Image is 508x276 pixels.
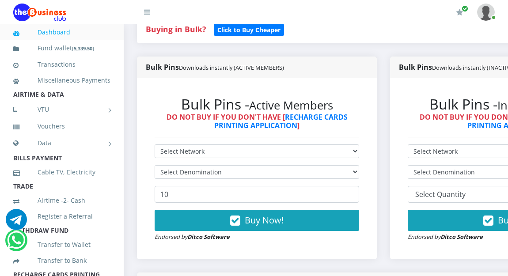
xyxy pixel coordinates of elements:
[7,236,25,251] a: Chat for support
[146,24,206,34] strong: Buying in Bulk?
[13,190,110,211] a: Airtime -2- Cash
[72,45,94,52] small: [ ]
[462,5,468,12] span: Renew/Upgrade Subscription
[179,64,284,72] small: Downloads instantly (ACTIVE MEMBERS)
[13,38,110,59] a: Fund wallet[5,339.50]
[187,233,230,241] strong: Ditco Software
[155,96,359,113] h2: Bulk Pins -
[13,98,110,121] a: VTU
[245,214,284,226] span: Buy Now!
[13,22,110,42] a: Dashboard
[217,26,281,34] b: Click to Buy Cheaper
[13,4,66,21] img: Logo
[13,234,110,255] a: Transfer to Wallet
[13,206,110,227] a: Register a Referral
[13,116,110,136] a: Vouchers
[249,98,333,113] small: Active Members
[408,233,483,241] small: Endorsed by
[440,233,483,241] strong: Ditco Software
[477,4,495,21] img: User
[13,54,110,75] a: Transactions
[155,210,359,231] button: Buy Now!
[74,45,92,52] b: 5,339.50
[167,112,348,130] strong: DO NOT BUY IF YOU DON'T HAVE [ ]
[214,112,348,130] a: RECHARGE CARDS PRINTING APPLICATION
[155,186,359,203] input: Enter Quantity
[13,132,110,154] a: Data
[155,233,230,241] small: Endorsed by
[13,162,110,182] a: Cable TV, Electricity
[214,24,284,34] a: Click to Buy Cheaper
[456,9,463,16] i: Renew/Upgrade Subscription
[6,216,27,230] a: Chat for support
[146,62,284,72] strong: Bulk Pins
[13,250,110,271] a: Transfer to Bank
[13,70,110,91] a: Miscellaneous Payments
